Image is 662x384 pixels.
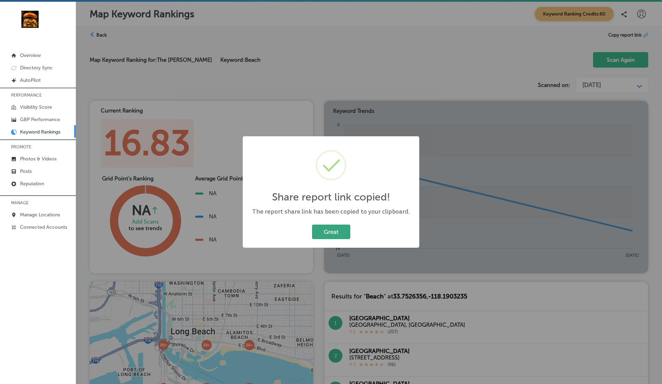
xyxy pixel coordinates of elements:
div: The report share link has been copied to your clipboard. [250,207,412,216]
p: Reputation [20,181,44,187]
p: Manage Locations [20,212,60,218]
p: Photos & Videos [20,156,57,162]
h2: Share report link copied! [272,191,390,203]
button: Great [312,225,350,239]
p: Overview [20,52,41,58]
img: 419f215a-bd95-4dd3-8eb4-260c2b2f298f278044108_140003795218032_8071878743168997487_n.jpg [11,11,49,28]
p: Posts [20,168,32,174]
p: AutoPilot [20,77,41,83]
p: Connected Accounts [20,224,67,230]
p: Keyword Rankings [20,129,60,135]
p: Directory Sync [20,65,53,71]
p: GBP Performance [20,117,60,122]
p: Visibility Score [20,104,52,110]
